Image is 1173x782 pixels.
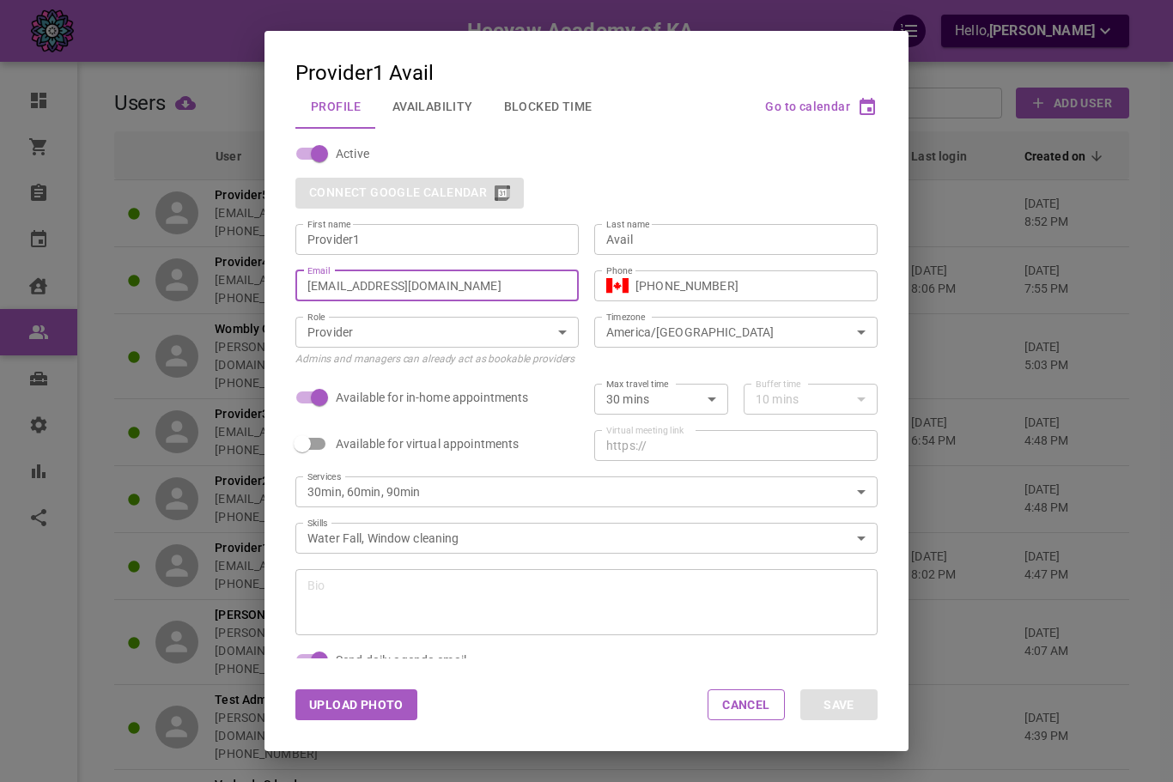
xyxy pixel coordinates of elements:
button: Go to calendar [765,100,878,112]
div: Provider [307,324,567,341]
button: Blocked Time [489,84,608,129]
label: Phone [606,264,633,277]
label: Max travel time [606,378,669,391]
span: Active [336,145,369,162]
div: Provider1 Avail [295,62,434,84]
button: Profile [295,84,377,129]
button: Cancel [708,689,785,720]
label: Email [307,264,330,277]
label: Timezone [606,311,646,324]
button: Upload Photo [295,689,417,720]
button: Open [849,320,873,344]
label: Role [307,311,325,324]
div: You cannot connect another user's Google Calendar [295,178,524,209]
div: 30min, 60min, 90min [307,483,866,500]
label: First name [307,218,350,231]
button: Availability [377,84,489,129]
label: Buffer time [756,378,801,391]
div: Water Fall, Window cleaning [307,530,866,547]
label: Skills [307,517,328,530]
button: Select country [606,273,629,299]
span: Admins and managers can already act as bookable providers [295,353,574,365]
label: Last name [606,218,649,231]
span: Available for virtual appointments [336,435,519,452]
span: Go to calendar [765,100,850,113]
div: 30 mins [606,391,716,408]
span: Available for in-home appointments [336,389,528,406]
p: https:// [606,437,647,454]
div: 10 mins [756,391,866,408]
label: Services [307,470,341,483]
span: Send daily agenda email [336,652,466,669]
input: +1 (702) 123-4567 [635,277,866,294]
label: Virtual meeting link [606,424,684,437]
